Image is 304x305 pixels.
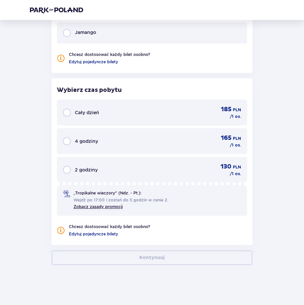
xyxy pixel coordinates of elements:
[221,106,231,114] p: 185
[69,59,118,65] a: Edytuj pojedyncze bilety
[221,163,231,171] p: 130
[230,114,241,120] p: / 1 os.
[230,142,241,148] p: / 1 os.
[69,52,150,58] p: Chcesz dostosować każdy bilet osobno?
[75,109,99,116] p: Cały dzień
[233,107,241,113] p: PLN
[233,164,241,170] p: PLN
[233,136,241,142] p: PLN
[230,171,241,177] p: / 1 os.
[57,86,247,94] p: Wybierz czas pobytu
[75,166,98,173] p: 2 godziny
[75,138,98,145] p: 4 godziny
[69,224,150,230] p: Chcesz dostosować każdy bilet osobno?
[221,134,231,142] p: 165
[52,250,252,265] button: Kontynuuj
[30,7,83,13] img: Park of Poland logo
[75,29,96,36] p: Jamango
[74,204,123,209] a: Zobacz zasady promocji
[74,197,168,203] span: Wejdź po 17:00 i zostań do 5 godzin w cenie 2.
[74,190,141,196] p: „Tropikalne wieczory" (Ndz. - Pt.):
[69,231,118,237] a: Edytuj pojedyncze bilety
[139,254,165,261] p: Kontynuuj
